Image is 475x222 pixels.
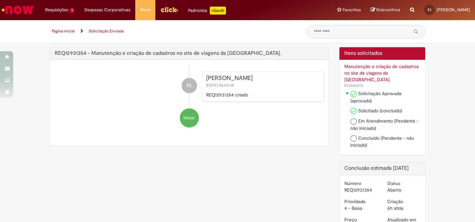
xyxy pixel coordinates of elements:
img: Expandir o estado da solicitação [345,92,350,95]
img: Solicitado (concluído) [350,108,357,114]
span: Número [344,83,363,88]
h2: Conclusão estimada [DATE] [344,166,421,171]
a: Manutenção e criação de cadastros no site de viagens da [GEOGRAPHIC_DATA]. R13584272 [344,63,421,89]
p: REQ12931354 criado [206,92,320,98]
a: Rascunhos [371,7,400,13]
span: More [140,7,150,13]
span: [DATE] 08:55:25 [206,83,236,88]
h2: Itens solicitados [344,51,421,56]
div: Felipe Fernandes Lulia Jacob [182,78,197,93]
span: Solicitado (concluído) [358,108,402,114]
div: 4 - Baixa [344,205,377,211]
a: Página inicial [52,28,75,34]
label: Prioridade [344,198,365,205]
span: Requisições [45,7,68,13]
img: ServiceNow [1,3,35,17]
a: Solicitação Enviada [89,28,124,34]
div: 01/10/2025 08:55:25 [387,205,420,211]
label: Criação [387,198,403,205]
img: Em Atendimento (Pendente - não iniciado) [350,118,357,125]
button: Solicitado Alternar a exibição do estado da fase para Cadastros - Site de Viagens [344,90,350,97]
div: REQ12931354 [344,187,377,193]
ul: Trilhas de página [49,25,297,37]
span: Solicitação Aprovada (aprovado) [350,91,401,104]
span: 6h atrás [387,205,403,211]
span: Em Atendimento (Pendente - não iniciado) [350,118,419,131]
span: Despesas Corporativas [84,7,130,13]
time: 01/10/2025 08:55:25 [387,205,403,211]
div: Aberto [387,187,420,193]
span: R13584272 [344,83,363,88]
span: [PERSON_NAME] [437,7,470,13]
span: Favoritos [343,7,361,13]
span: Concluído (Pendente - não iniciado) [350,135,414,148]
div: [PERSON_NAME] [206,75,320,82]
div: Padroniza [188,7,226,15]
img: click_logo_yellow_360x200.png [160,5,178,15]
span: FJ [187,78,191,93]
label: Número [344,180,361,187]
ul: Histórico de tíquete [55,65,324,134]
div: Manutenção e criação de cadastros no site de viagens da [GEOGRAPHIC_DATA]. [344,63,421,83]
span: Iniciar [183,115,195,121]
p: +GenAi [210,7,226,15]
h2: REQ12931354 - Manutenção e criação de cadastros no site de viagens da Tour House. Histórico de tí... [55,51,281,56]
li: Felipe Fernandes Lulia Jacob [55,71,324,102]
span: FJ [428,8,431,12]
img: Solicitação Aprovada (aprovado) [350,91,357,97]
label: Status [387,180,400,187]
span: 1 [70,8,75,13]
span: Rascunhos [376,7,400,13]
img: Concluído (Pendente - não iniciado) [350,135,357,142]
